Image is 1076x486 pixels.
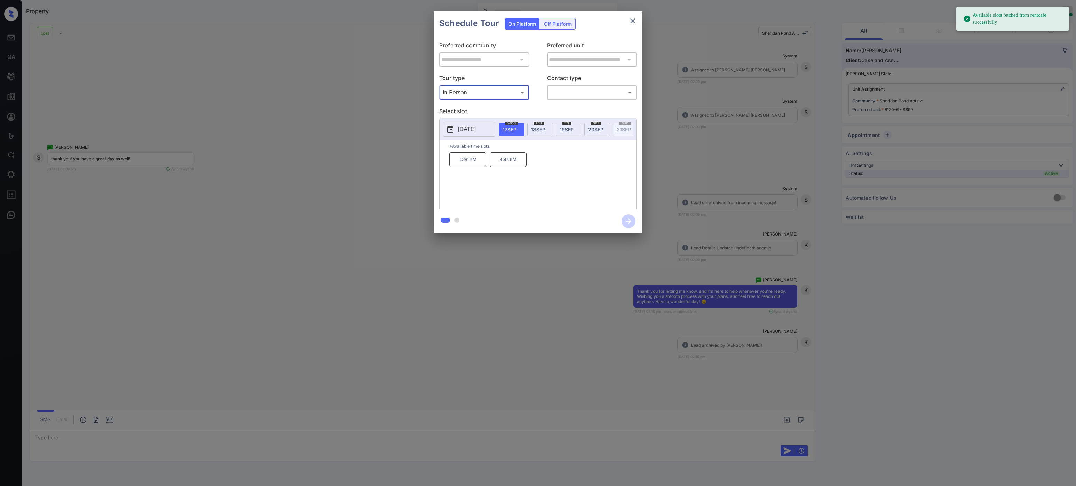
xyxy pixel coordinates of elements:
div: date-select [556,123,581,136]
p: [DATE] [458,125,476,133]
h2: Schedule Tour [434,11,505,36]
span: 17 SEP [503,126,516,132]
p: Contact type [547,74,637,85]
p: Preferred unit [547,41,637,52]
span: sat [591,121,601,125]
span: thu [534,121,544,125]
div: Off Platform [540,18,575,29]
div: On Platform [505,18,539,29]
span: wed [505,121,518,125]
div: date-select [584,123,610,136]
span: 20 SEP [588,126,603,132]
div: date-select [499,123,524,136]
p: Preferred community [439,41,529,52]
button: [DATE] [443,122,495,137]
p: 4:45 PM [490,152,527,167]
span: fri [562,121,571,125]
p: Tour type [439,74,529,85]
div: date-select [527,123,553,136]
p: *Available time slots [449,140,636,152]
p: 4:00 PM [449,152,486,167]
div: In Person [441,87,528,98]
button: btn-next [617,212,640,230]
span: 18 SEP [531,126,545,132]
button: close [626,14,640,28]
span: 19 SEP [560,126,574,132]
p: Select slot [439,107,637,118]
div: Available slots fetched from rentcafe successfully [963,9,1063,29]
